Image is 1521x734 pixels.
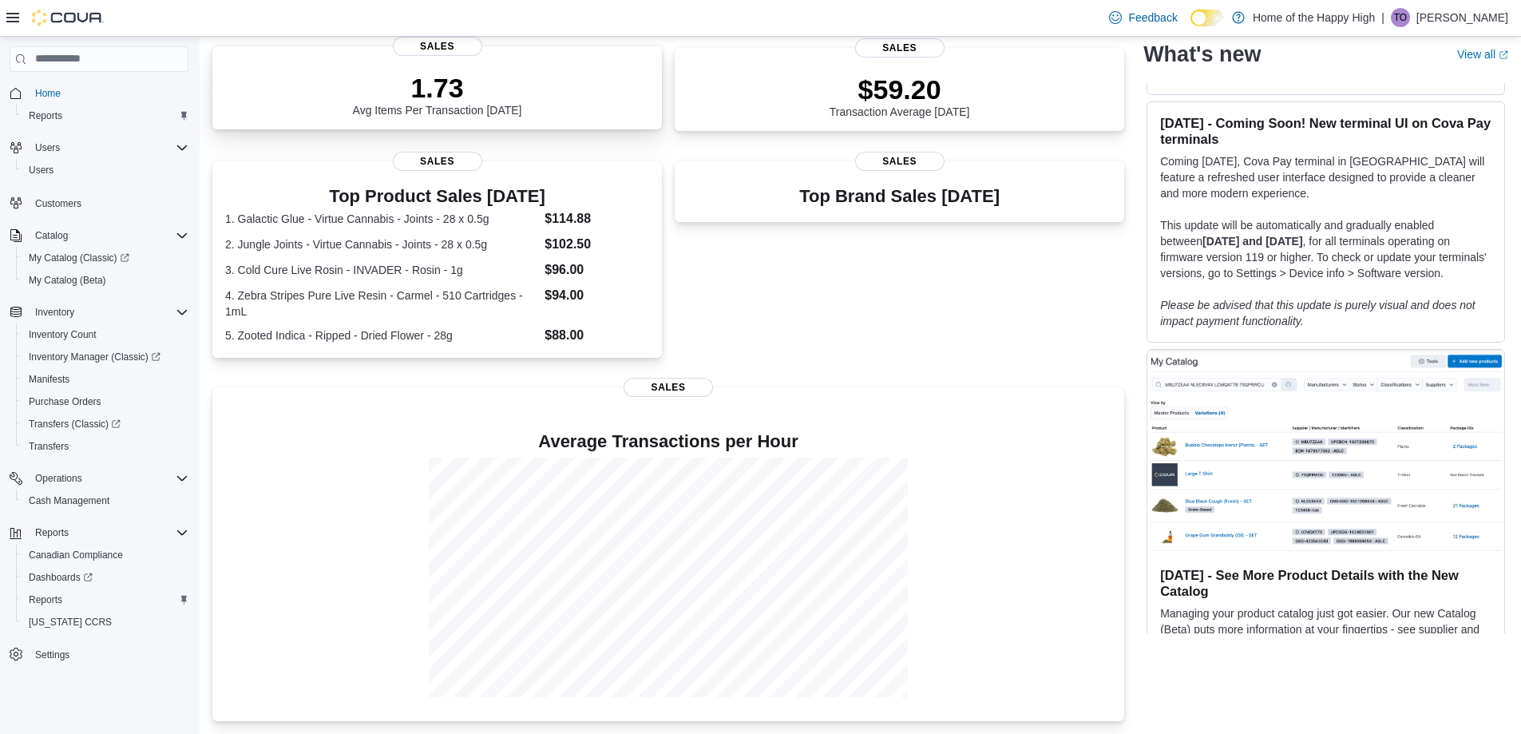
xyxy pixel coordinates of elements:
h4: Average Transactions per Hour [225,432,1111,451]
span: Dashboards [29,571,93,584]
a: My Catalog (Beta) [22,271,113,290]
span: Dashboards [22,568,188,587]
a: My Catalog (Classic) [22,248,136,268]
button: My Catalog (Beta) [16,269,195,292]
span: Sales [855,152,945,171]
a: Inventory Manager (Classic) [22,347,167,367]
span: [US_STATE] CCRS [29,616,112,629]
button: Catalog [29,226,74,245]
p: Managing your product catalog just got easier. Our new Catalog (Beta) puts more information at yo... [1160,606,1491,718]
a: Inventory Count [22,325,103,344]
a: Feedback [1103,2,1183,34]
p: | [1381,8,1384,27]
span: Inventory Count [29,328,97,341]
dd: $102.50 [545,235,649,254]
a: View allExternal link [1457,48,1508,61]
dd: $88.00 [545,326,649,345]
span: Transfers [29,440,69,453]
span: Users [29,164,53,177]
span: Sales [393,152,482,171]
img: Cova [32,10,104,26]
p: Coming [DATE], Cova Pay terminal in [GEOGRAPHIC_DATA] will feature a refreshed user interface des... [1160,153,1491,201]
span: My Catalog (Beta) [29,274,106,287]
a: Users [22,161,60,180]
span: My Catalog (Classic) [29,252,129,264]
span: Canadian Compliance [29,549,123,561]
span: Reports [22,590,188,609]
span: Settings [29,645,188,665]
span: Manifests [22,370,188,389]
span: Sales [624,378,713,397]
button: Inventory [3,301,195,323]
div: Talia Ottahal [1391,8,1410,27]
svg: External link [1499,50,1508,60]
span: Operations [35,472,82,485]
span: Customers [35,197,81,210]
span: My Catalog (Beta) [22,271,188,290]
button: Users [29,138,66,157]
p: Home of the Happy High [1253,8,1375,27]
p: $59.20 [830,73,970,105]
button: Reports [16,105,195,127]
button: Catalog [3,224,195,247]
button: Reports [16,589,195,611]
span: My Catalog (Classic) [22,248,188,268]
a: Canadian Compliance [22,546,129,565]
span: Operations [29,469,188,488]
a: Dashboards [16,566,195,589]
dt: 1. Galactic Glue - Virtue Cannabis - Joints - 28 x 0.5g [225,211,538,227]
button: Inventory [29,303,81,322]
p: [PERSON_NAME] [1416,8,1508,27]
button: Inventory Count [16,323,195,346]
a: Customers [29,194,88,213]
div: Transaction Average [DATE] [830,73,970,118]
h3: [DATE] - See More Product Details with the New Catalog [1160,568,1491,600]
span: Catalog [35,229,68,242]
button: Operations [29,469,89,488]
h2: What's new [1143,42,1261,67]
button: Operations [3,467,195,490]
button: Purchase Orders [16,391,195,413]
span: Home [35,87,61,100]
dt: 2. Jungle Joints - Virtue Cannabis - Joints - 28 x 0.5g [225,236,538,252]
button: Manifests [16,368,195,391]
button: Home [3,81,195,105]
button: Reports [3,522,195,544]
h3: [DATE] - Coming Soon! New terminal UI on Cova Pay terminals [1160,115,1491,147]
span: Transfers (Classic) [29,418,121,430]
span: Reports [35,526,69,539]
dt: 3. Cold Cure Live Rosin - INVADER - Rosin - 1g [225,262,538,278]
span: Reports [22,106,188,125]
a: Dashboards [22,568,99,587]
span: Home [29,83,188,103]
span: Inventory [35,306,74,319]
span: Washington CCRS [22,613,188,632]
button: Settings [3,643,195,666]
span: Catalog [29,226,188,245]
span: Inventory Manager (Classic) [29,351,160,363]
a: Home [29,84,67,103]
button: Users [3,137,195,159]
button: Reports [29,523,75,542]
span: Inventory [29,303,188,322]
a: Settings [29,645,76,665]
a: Reports [22,590,69,609]
button: [US_STATE] CCRS [16,611,195,633]
span: Inventory Count [22,325,188,344]
dd: $96.00 [545,260,649,280]
span: Sales [855,38,945,58]
a: Cash Management [22,491,116,510]
h3: Top Brand Sales [DATE] [799,187,1000,206]
a: [US_STATE] CCRS [22,613,118,632]
span: Canadian Compliance [22,546,188,565]
span: Transfers (Classic) [22,415,188,434]
button: Customers [3,191,195,214]
a: My Catalog (Classic) [16,247,195,269]
em: Please be advised that this update is purely visual and does not impact payment functionality. [1160,299,1475,327]
button: Canadian Compliance [16,544,195,566]
a: Transfers (Classic) [16,413,195,435]
button: Cash Management [16,490,195,512]
span: Reports [29,109,62,122]
span: Reports [29,523,188,542]
a: Inventory Manager (Classic) [16,346,195,368]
